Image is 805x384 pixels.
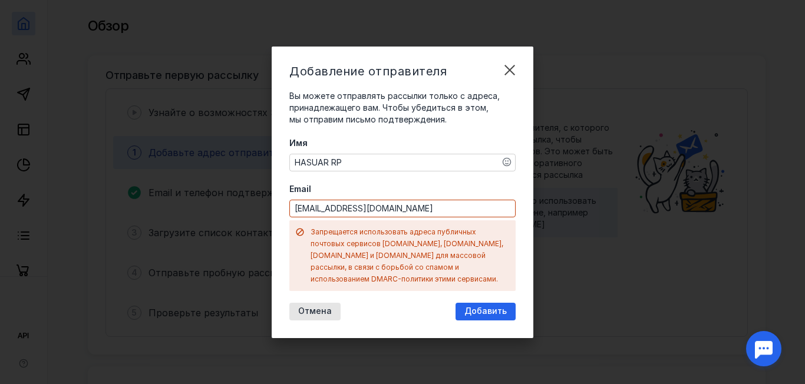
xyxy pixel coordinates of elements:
[456,303,516,320] button: Добавить
[311,226,510,285] div: Запрещается использовать адреса публичных почтовых сервисов [DOMAIN_NAME], [DOMAIN_NAME], [DOMAIN...
[289,64,447,78] span: Добавление отправителя
[289,183,311,195] span: Email
[464,306,507,316] span: Добавить
[298,306,332,316] span: Отмена
[290,154,515,171] textarea: HASUAR RP
[289,91,500,124] span: Вы можете отправлять рассылки только с адреса, принадлежащего вам. Чтобы убедиться в этом, мы отп...
[289,137,308,149] span: Имя
[289,303,341,320] button: Отмена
